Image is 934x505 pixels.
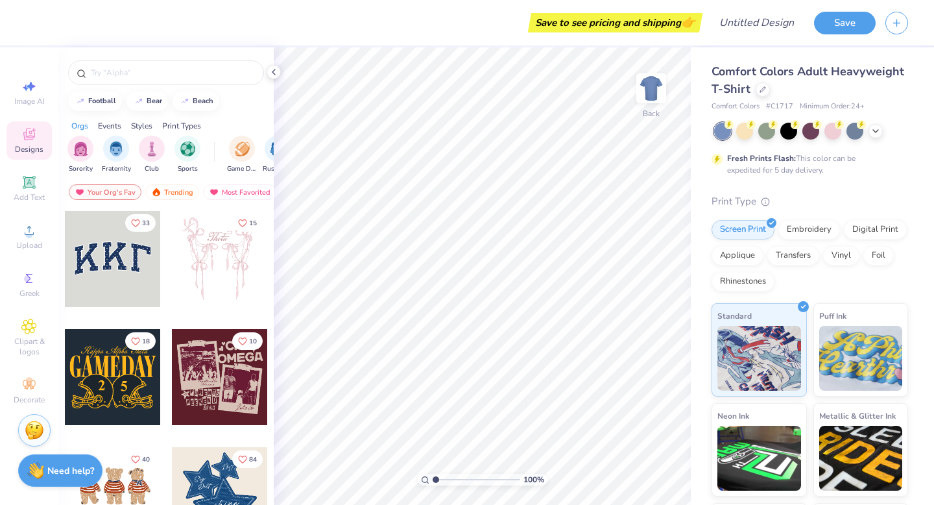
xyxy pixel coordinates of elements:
div: Styles [131,120,152,132]
button: Like [232,450,263,468]
div: beach [193,97,213,105]
div: Rhinestones [712,272,774,291]
span: Game Day [227,164,257,174]
span: 33 [142,220,150,227]
div: filter for Game Day [227,136,257,174]
button: bear [126,92,168,111]
div: filter for Sports [174,136,200,174]
span: Sports [178,164,198,174]
div: filter for Fraternity [102,136,131,174]
img: Standard [717,326,801,391]
span: Decorate [14,395,45,405]
div: Screen Print [712,220,774,240]
img: most_fav.gif [209,188,219,197]
span: 18 [142,338,150,345]
img: trend_line.gif [134,97,144,105]
div: Digital Print [844,220,907,240]
div: Events [98,120,121,132]
img: Sorority Image [73,142,88,156]
span: Standard [717,309,752,323]
button: Like [232,214,263,232]
span: Add Text [14,192,45,203]
span: Metallic & Glitter Ink [819,409,896,423]
div: filter for Club [139,136,165,174]
button: Like [125,214,156,232]
button: football [68,92,122,111]
button: filter button [102,136,131,174]
div: Trending [145,184,199,200]
img: Back [638,75,664,101]
div: This color can be expedited for 5 day delivery. [727,153,887,176]
div: Transfers [767,246,819,265]
button: Like [125,332,156,350]
div: filter for Sorority [67,136,93,174]
div: football [88,97,116,105]
div: Save to see pricing and shipping [531,13,699,32]
span: # C1717 [766,101,793,112]
span: 40 [142,456,150,463]
button: Like [125,450,156,468]
img: Neon Ink [717,426,801,491]
div: Foil [863,246,894,265]
span: Upload [16,240,42,251]
span: Minimum Order: 24 + [800,101,865,112]
span: Clipart & logos [6,336,52,357]
button: filter button [139,136,165,174]
span: 👉 [681,14,695,30]
strong: Fresh Prints Flash: [727,153,796,164]
img: Sports Image [180,142,195,156]
button: filter button [263,136,293,174]
input: Untitled Design [709,10,804,36]
span: Neon Ink [717,409,749,423]
div: Orgs [71,120,88,132]
div: Your Org's Fav [69,184,141,200]
span: Comfort Colors Adult Heavyweight T-Shirt [712,64,904,97]
img: Rush & Bid Image [270,142,285,156]
img: Fraternity Image [109,142,123,156]
img: most_fav.gif [75,188,85,197]
span: Sorority [69,164,93,174]
img: Game Day Image [235,142,250,156]
span: 15 [249,220,257,227]
strong: Need help? [47,465,94,477]
div: Print Type [712,194,908,209]
div: Vinyl [823,246,859,265]
span: Puff Ink [819,309,846,323]
div: Applique [712,246,763,265]
img: trend_line.gif [180,97,190,105]
span: 84 [249,456,257,463]
span: Greek [19,288,40,299]
button: beach [173,92,219,111]
span: Comfort Colors [712,101,760,112]
img: trending.gif [151,188,162,197]
button: filter button [174,136,200,174]
img: trend_line.gif [75,97,86,105]
img: Puff Ink [819,326,903,391]
input: Try "Alpha" [90,66,256,79]
button: filter button [227,136,257,174]
div: Embroidery [778,220,840,240]
button: filter button [67,136,93,174]
div: bear [147,97,162,105]
span: Image AI [14,96,45,106]
button: Like [232,332,263,350]
img: Metallic & Glitter Ink [819,426,903,491]
span: Designs [15,144,43,154]
button: Save [814,12,876,34]
div: Back [643,108,660,119]
div: filter for Rush & Bid [263,136,293,174]
div: Print Types [162,120,201,132]
span: Rush & Bid [263,164,293,174]
span: 100 % [523,474,544,486]
span: 10 [249,338,257,345]
span: Club [145,164,159,174]
span: Fraternity [102,164,131,174]
img: Club Image [145,142,159,156]
div: Most Favorited [203,184,276,200]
